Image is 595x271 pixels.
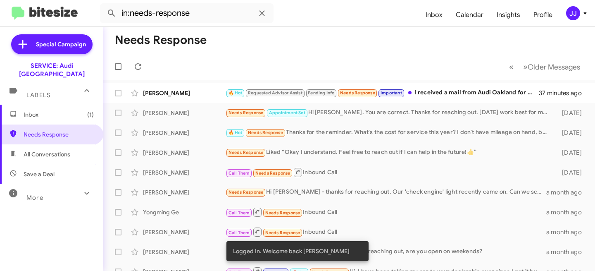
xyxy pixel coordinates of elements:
[552,109,588,117] div: [DATE]
[226,227,546,237] div: Inbound Call
[226,88,539,98] div: I received a mail from Audi Oakland for service deal. Would this $100 off apply against your $323...
[265,230,300,235] span: Needs Response
[143,129,226,137] div: [PERSON_NAME]
[228,90,243,96] span: 🔥 Hot
[226,247,546,257] div: Hi there thanks for reaching out, are you open on weekends?
[26,91,50,99] span: Labels
[539,89,588,97] div: 37 minutes ago
[248,130,283,135] span: Needs Response
[228,210,250,216] span: Call Them
[255,170,290,176] span: Needs Response
[490,3,527,27] a: Insights
[308,90,334,96] span: Pending Info
[248,90,302,96] span: Requested Advisor Assist
[269,110,305,115] span: Appointment Set
[566,6,580,20] div: JJ
[552,168,588,177] div: [DATE]
[233,247,350,255] span: Logged In. Welcome back [PERSON_NAME]
[11,34,93,54] a: Special Campaign
[226,108,552,118] div: Hi [PERSON_NAME]. You are correct. Thanks for reaching out. [DATE] work best for me unless you ha...
[24,110,94,119] span: Inbox
[546,188,588,197] div: a month ago
[340,90,375,96] span: Needs Response
[523,62,528,72] span: »
[552,149,588,157] div: [DATE]
[528,62,580,72] span: Older Messages
[226,187,546,197] div: Hi [PERSON_NAME] - thanks for reaching out. Our 'check engine' light recently came on. Can we sch...
[527,3,559,27] a: Profile
[24,150,70,158] span: All Conversations
[24,130,94,139] span: Needs Response
[381,90,402,96] span: Important
[509,62,514,72] span: «
[518,58,585,75] button: Next
[546,248,588,256] div: a month ago
[552,129,588,137] div: [DATE]
[505,58,585,75] nav: Page navigation example
[228,189,264,195] span: Needs Response
[228,150,264,155] span: Needs Response
[26,194,43,201] span: More
[226,207,546,217] div: Inbound Call
[226,148,552,157] div: Liked “Okay I understand. Feel free to reach out if I can help in the future!👍”
[143,149,226,157] div: [PERSON_NAME]
[143,208,226,216] div: Yongming Ge
[559,6,586,20] button: JJ
[546,228,588,236] div: a month ago
[228,230,250,235] span: Call Them
[143,188,226,197] div: [PERSON_NAME]
[504,58,519,75] button: Previous
[143,248,226,256] div: [PERSON_NAME]
[115,34,207,47] h1: Needs Response
[143,228,226,236] div: [PERSON_NAME]
[226,167,552,177] div: Inbound Call
[265,210,300,216] span: Needs Response
[449,3,490,27] a: Calendar
[546,208,588,216] div: a month ago
[87,110,94,119] span: (1)
[100,3,274,23] input: Search
[143,89,226,97] div: [PERSON_NAME]
[24,170,55,178] span: Save a Deal
[228,170,250,176] span: Call Them
[143,109,226,117] div: [PERSON_NAME]
[143,168,226,177] div: [PERSON_NAME]
[419,3,449,27] a: Inbox
[36,40,86,48] span: Special Campaign
[228,110,264,115] span: Needs Response
[228,130,243,135] span: 🔥 Hot
[226,128,552,137] div: Thanks for the reminder. What's the cost for service this year? I don't have mileage on hand, but...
